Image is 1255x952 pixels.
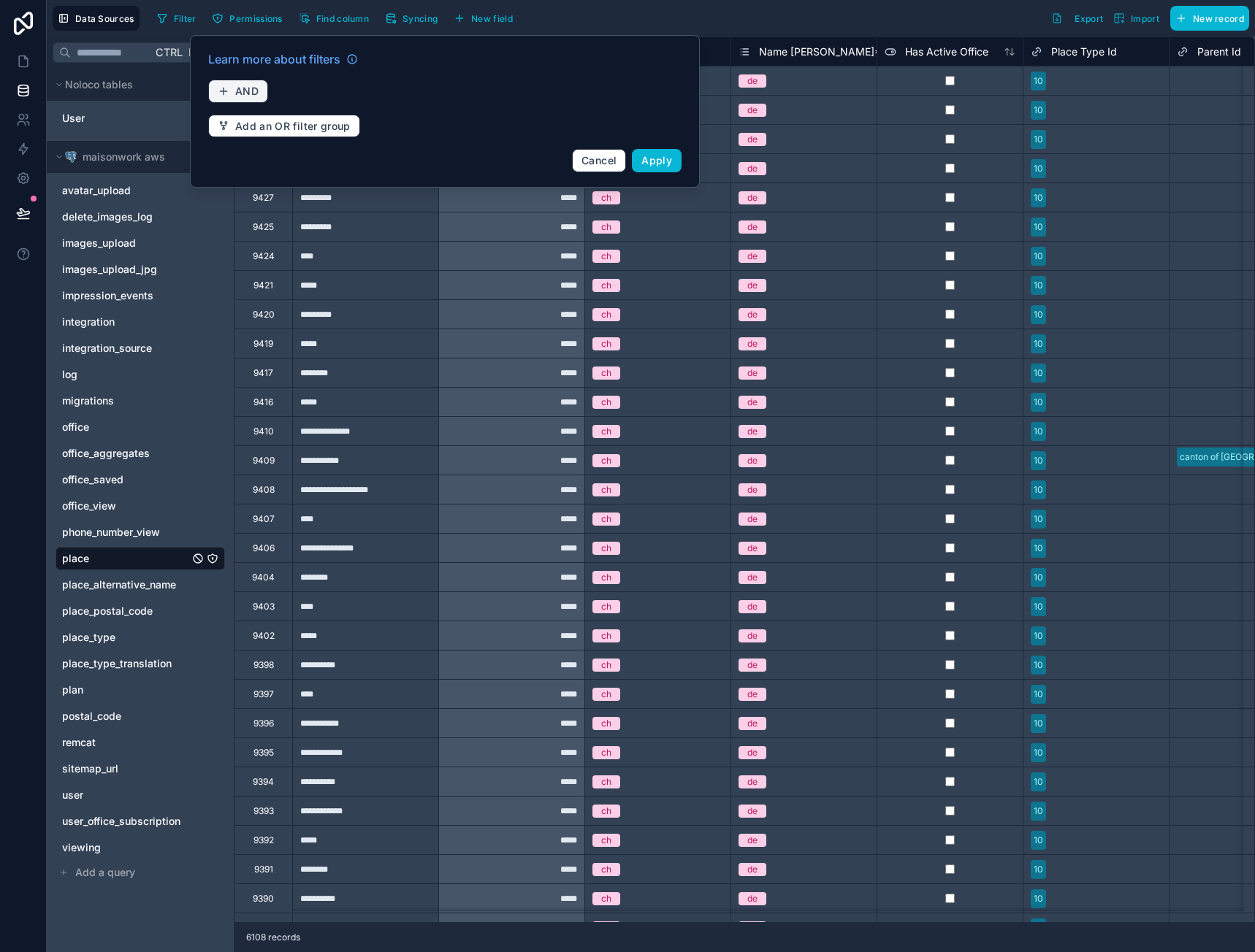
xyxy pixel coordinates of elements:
[747,513,758,526] div: de
[62,604,153,618] span: place_postal_code
[747,454,758,467] div: de
[253,426,274,437] div: 9410
[62,315,189,329] a: integration
[449,7,518,29] button: New field
[62,183,189,198] a: avatar_upload
[253,630,275,642] div: 9402
[747,396,758,409] div: de
[1034,308,1043,321] div: 10
[747,337,758,350] div: de
[62,735,189,750] a: remcat
[75,13,134,24] span: Data Sources
[1034,454,1043,467] div: 10
[1034,74,1043,88] div: 10
[747,250,758,263] div: de
[62,630,115,645] span: place_type
[1034,104,1043,117] div: 10
[1034,191,1043,204] div: 10
[56,783,225,807] div: user
[62,630,189,645] a: place_type
[65,77,133,92] span: Noloco tables
[1034,366,1043,380] div: 10
[62,236,189,250] a: images_upload
[601,805,611,818] div: ch
[1034,629,1043,642] div: 10
[62,656,189,671] a: place_type_translation
[601,513,611,526] div: ch
[56,652,225,675] div: place_type_translation
[1034,250,1043,263] div: 10
[235,85,259,98] span: AND
[1034,688,1043,701] div: 10
[747,659,758,672] div: de
[208,80,268,103] button: AND
[1051,45,1117,59] span: Place Type Id
[747,717,758,730] div: de
[1034,425,1043,438] div: 10
[62,499,189,513] a: office_view
[62,577,189,592] a: place_alternative_name
[62,840,189,855] a: viewing
[62,341,189,356] a: integration_source
[601,892,611,905] div: ch
[601,220,611,234] div: ch
[601,483,611,496] div: ch
[208,50,358,68] a: Learn more about filters
[252,572,275,583] div: 9404
[62,394,114,408] span: migrations
[253,659,274,671] div: 9398
[641,154,672,166] span: Apply
[62,735,96,750] span: remcat
[62,183,131,198] span: avatar_upload
[56,468,225,491] div: office_saved
[253,484,275,496] div: 9408
[62,551,189,566] a: place
[747,921,758,934] div: de
[56,258,225,281] div: images_upload_jpg
[56,310,225,334] div: integration
[56,363,225,386] div: log
[62,367,189,382] a: log
[253,513,275,525] div: 9407
[62,761,189,776] a: sitemap_url
[254,864,273,875] div: 9391
[62,394,189,408] a: migrations
[62,709,121,723] span: postal_code
[253,542,275,554] div: 9406
[747,133,758,146] div: de
[253,776,274,788] div: 9394
[601,425,611,438] div: ch
[747,191,758,204] div: de
[62,111,85,126] span: User
[1034,133,1043,146] div: 10
[253,192,274,204] div: 9427
[56,573,225,596] div: place_alternative_name
[62,551,89,566] span: place
[601,454,611,467] div: ch
[601,629,611,642] div: ch
[62,111,175,126] a: User
[601,279,611,292] div: ch
[747,571,758,584] div: de
[56,757,225,780] div: sitemap_url
[65,151,77,163] img: Postgres logo
[174,13,197,24] span: Filter
[62,814,189,829] a: user_office_subscription
[56,337,225,360] div: integration_source
[294,7,374,29] button: Find column
[1034,775,1043,788] div: 10
[62,446,189,461] a: office_aggregates
[53,74,219,95] button: Noloco tables
[1034,513,1043,526] div: 10
[56,731,225,754] div: remcat
[747,746,758,759] div: de
[601,366,611,380] div: ch
[62,683,189,697] a: plan
[747,425,758,438] div: de
[1170,6,1249,31] button: New record
[747,834,758,847] div: de
[747,279,758,292] div: de
[62,446,150,461] span: office_aggregates
[62,288,153,303] span: impression_events
[62,814,180,829] span: user_office_subscription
